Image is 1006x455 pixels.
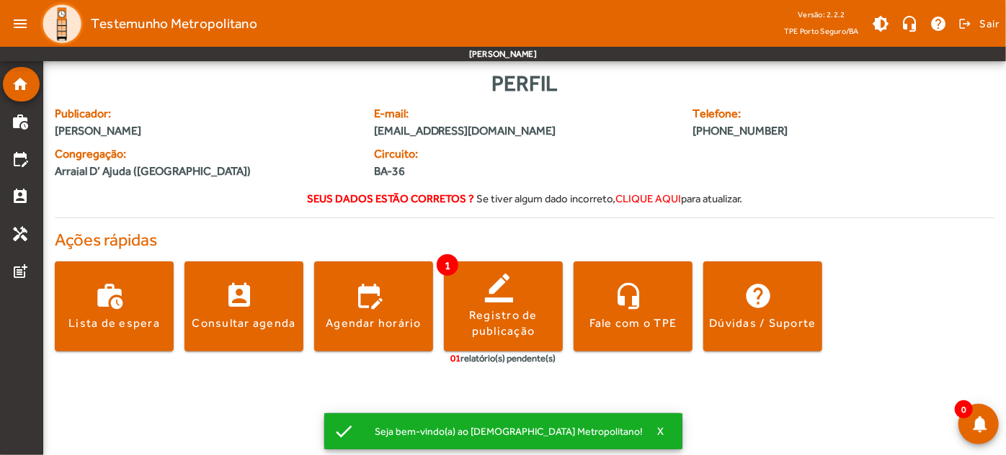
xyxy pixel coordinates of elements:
[979,12,1000,35] span: Sair
[12,188,29,205] mat-icon: perm_contact_calendar
[615,192,681,204] span: clique aqui
[784,6,859,24] div: Versão: 2.2.2
[784,24,859,38] span: TPE Porto Seguro/BA
[55,145,357,163] span: Congregação:
[451,353,461,364] span: 01
[955,400,973,418] span: 0
[444,307,563,340] div: Registro de publicação
[55,163,251,180] span: Arraial D’ Ajuda ([GEOGRAPHIC_DATA])
[476,192,742,204] span: Se tiver algum dado incorreto, para atualizar.
[374,122,676,140] span: [EMAIL_ADDRESS][DOMAIN_NAME]
[956,13,1000,35] button: Sair
[6,9,35,38] mat-icon: menu
[589,315,677,331] div: Fale com o TPE
[574,261,693,351] button: Fale com o TPE
[451,351,556,366] div: relatório(s) pendente(s)
[709,315,816,331] div: Dúvidas / Suporte
[314,261,433,351] button: Agendar horário
[68,315,160,331] div: Lista de espera
[374,163,516,180] span: BA-36
[55,261,174,351] button: Lista de espera
[91,12,257,35] span: Testemunho Metropolitano
[703,261,822,351] button: Dúvidas / Suporte
[55,105,357,122] span: Publicador:
[12,150,29,168] mat-icon: edit_calendar
[374,105,676,122] span: E-mail:
[437,254,458,276] span: 1
[55,67,994,99] div: Perfil
[55,230,994,251] h4: Ações rápidas
[184,261,303,351] button: Consultar agenda
[364,421,644,441] div: Seja bem-vindo(a) ao [DEMOGRAPHIC_DATA] Metropolitano!
[35,2,257,45] a: Testemunho Metropolitano
[657,425,664,438] span: X
[40,2,84,45] img: Logo TPE
[644,425,680,438] button: X
[12,76,29,93] mat-icon: home
[333,420,355,442] mat-icon: check
[192,315,296,331] div: Consultar agenda
[55,122,357,140] span: [PERSON_NAME]
[374,145,516,163] span: Circuito:
[444,261,563,351] button: Registro de publicação
[693,105,914,122] span: Telefone:
[12,113,29,130] mat-icon: work_history
[12,225,29,243] mat-icon: handyman
[12,263,29,280] mat-icon: post_add
[307,192,474,204] strong: Seus dados estão corretos ?
[693,122,914,140] span: [PHONE_NUMBER]
[326,315,422,331] div: Agendar horário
